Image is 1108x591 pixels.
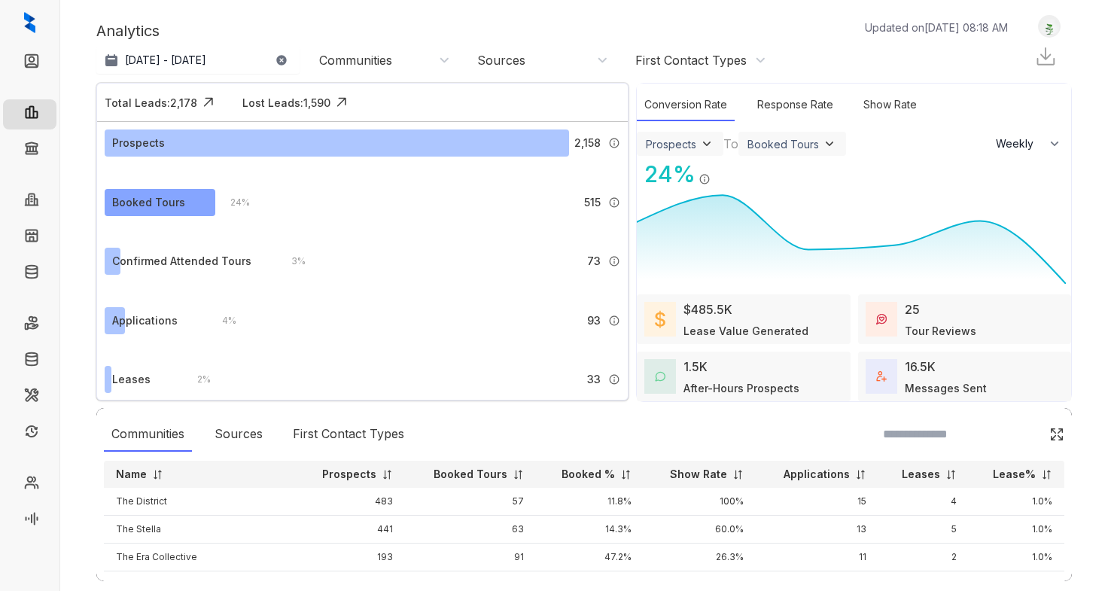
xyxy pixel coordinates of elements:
td: 57 [405,488,536,516]
td: 60.0% [644,516,756,544]
td: 11 [756,544,878,571]
span: Weekly [996,136,1042,151]
img: sorting [1041,469,1052,480]
img: SearchIcon [1018,428,1030,440]
td: 193 [296,544,404,571]
div: Applications [112,312,178,329]
td: The Stella [104,516,296,544]
img: AfterHoursConversations [655,371,665,382]
span: 33 [587,371,601,388]
td: 1.0% [969,516,1064,544]
img: UserAvatar [1039,19,1060,35]
div: First Contact Types [285,417,412,452]
td: 2 [878,544,969,571]
div: First Contact Types [635,52,747,69]
li: Move Outs [3,346,56,376]
div: Sources [207,417,270,452]
span: 93 [587,312,601,329]
img: Info [699,173,711,185]
td: 14.3% [536,516,644,544]
li: Knowledge [3,259,56,289]
img: Info [608,373,620,385]
div: Lease Value Generated [683,323,808,339]
img: sorting [945,469,957,480]
div: Tour Reviews [905,323,976,339]
img: sorting [732,469,744,480]
div: Total Leads: 2,178 [105,95,197,111]
p: Leases [902,467,940,482]
div: Booked Tours [747,138,819,151]
td: 1.0% [969,544,1064,571]
div: 24 % [637,157,696,191]
td: 11.8% [536,488,644,516]
li: Maintenance [3,382,56,413]
td: 63 [405,516,536,544]
img: Info [608,137,620,149]
div: 2 % [182,371,211,388]
p: Lease% [993,467,1036,482]
img: TourReviews [876,314,887,324]
img: sorting [855,469,866,480]
li: Renewals [3,419,56,449]
p: Prospects [322,467,376,482]
p: Analytics [96,20,160,42]
img: ViewFilterArrow [699,136,714,151]
img: ViewFilterArrow [822,136,837,151]
img: Click Icon [330,91,353,114]
td: 13 [756,516,878,544]
li: Rent Collections [3,310,56,340]
div: Lost Leads: 1,590 [242,95,330,111]
td: The District [104,488,296,516]
div: 4 % [207,312,236,329]
div: Show Rate [856,89,924,121]
img: logo [24,12,35,33]
div: Prospects [646,138,696,151]
div: Communities [104,417,192,452]
p: Booked % [562,467,615,482]
td: 1.0% [969,488,1064,516]
div: 1.5K [683,358,708,376]
div: Prospects [112,135,165,151]
td: 26.3% [644,544,756,571]
div: 3 % [276,253,306,270]
img: Click Icon [711,160,733,182]
div: 25 [905,300,920,318]
div: Conversion Rate [637,89,735,121]
p: [DATE] - [DATE] [125,53,206,68]
div: 24 % [215,194,250,211]
div: Leases [112,371,151,388]
span: 515 [584,194,601,211]
td: 483 [296,488,404,516]
img: sorting [620,469,632,480]
p: Name [116,467,147,482]
div: Response Rate [750,89,841,121]
span: 73 [587,253,601,270]
td: 441 [296,516,404,544]
div: To [723,135,738,153]
li: Collections [3,136,56,166]
img: Download [1034,45,1057,68]
p: Show Rate [670,467,727,482]
img: sorting [513,469,524,480]
div: 16.5K [905,358,936,376]
li: Units [3,223,56,253]
button: Weekly [987,130,1071,157]
div: Communities [319,52,392,69]
li: Voice AI [3,506,56,536]
div: Sources [477,52,525,69]
span: 2,158 [574,135,601,151]
td: 91 [405,544,536,571]
li: Communities [3,187,56,217]
div: Booked Tours [112,194,185,211]
button: [DATE] - [DATE] [96,47,300,74]
td: 5 [878,516,969,544]
img: TotalFum [876,371,887,382]
td: 47.2% [536,544,644,571]
td: The Era Collective [104,544,296,571]
p: Updated on [DATE] 08:18 AM [865,20,1008,35]
div: $485.5K [683,300,732,318]
img: sorting [382,469,393,480]
div: Confirmed Attended Tours [112,253,251,270]
p: Applications [784,467,850,482]
td: 100% [644,488,756,516]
